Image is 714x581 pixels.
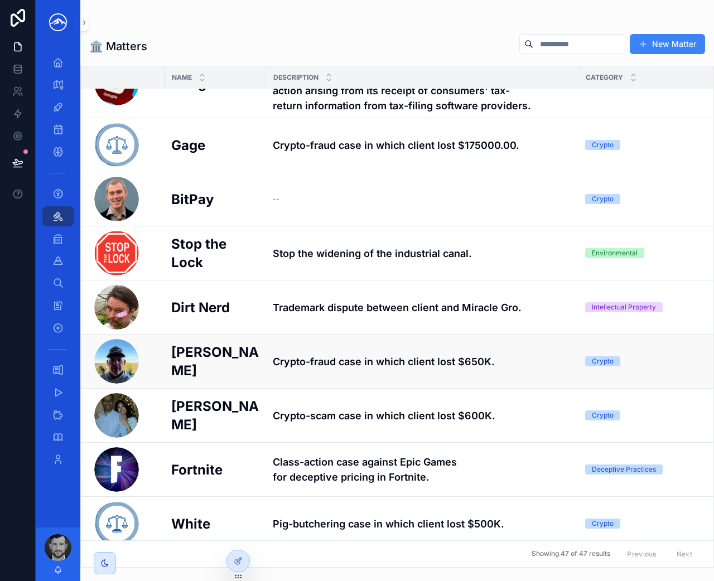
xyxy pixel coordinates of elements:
a: Pig-butchering case in which client lost $500K. [273,516,572,531]
a: White [171,515,259,533]
span: Showing 47 of 47 results [532,550,610,559]
h2: White [171,515,210,533]
h2: Dirt Nerd [171,298,230,317]
div: scrollable content [36,45,80,484]
div: Intellectual Property [592,302,656,312]
div: Crypto [592,356,614,366]
h2: Fortnite [171,461,223,479]
div: Crypto [592,410,614,420]
a: Class-action case against Epic Games for deceptive pricing in Fortnite. [273,454,572,485]
a: [PERSON_NAME] [171,343,259,380]
a: Fortnite [171,461,259,479]
a: Crypto-fraud case in which client lost $650K. [273,354,572,369]
h2: Gage [171,136,205,154]
span: Description [273,73,319,82]
a: Crypto-fraud case in which client lost $175000.00. [273,138,572,153]
h2: BitPay [171,190,214,209]
span: Category [586,73,623,82]
div: Crypto [592,194,614,204]
a: Crypto-scam case in which client lost $600K. [273,408,572,423]
a: Trademark dispute between client and Miracle Gro. [273,300,572,315]
div: Environmental [592,248,638,258]
div: Deceptive Practices [592,464,656,475]
a: -- [273,195,572,204]
span: Name [172,73,192,82]
img: App logo [45,13,71,31]
span: -- [273,195,279,204]
a: [PERSON_NAME] [171,397,259,434]
a: Stop the Lock [171,235,259,272]
div: Crypto [592,519,614,529]
a: Gage [171,136,259,154]
a: Stop the widening of the industrial canal. [273,246,572,261]
button: New Matter [630,34,705,54]
h1: 🏛️ Matters [89,38,147,54]
div: Crypto [592,140,614,150]
a: Dirt Nerd [171,298,259,317]
a: BitPay [171,190,259,209]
